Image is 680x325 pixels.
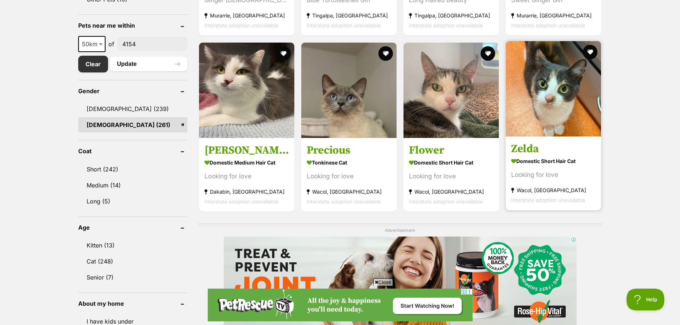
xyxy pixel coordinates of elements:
[78,148,187,154] header: Coat
[511,197,585,203] span: Interstate adoption unavailable
[78,162,187,177] a: Short (242)
[110,57,187,71] button: Update
[409,198,483,204] span: Interstate adoption unavailable
[511,170,596,179] div: Looking for love
[108,40,114,48] span: of
[511,11,596,20] strong: Murarrie, [GEOGRAPHIC_DATA]
[506,41,601,136] img: Zelda - Domestic Short Hair Cat
[78,194,187,209] a: Long (5)
[511,22,585,28] span: Interstate adoption unavailable
[307,157,391,167] strong: Tonkinese Cat
[409,143,493,157] h3: Flower
[378,46,393,61] button: favourite
[78,178,187,193] a: Medium (14)
[373,278,393,286] span: Close
[78,300,187,307] header: About my home
[208,289,473,321] iframe: Advertisement
[403,43,499,138] img: Flower - Domestic Short Hair Cat
[307,143,391,157] h3: Precious
[204,143,289,157] h3: [PERSON_NAME]
[409,171,493,181] div: Looking for love
[78,270,187,285] a: Senior (7)
[78,117,187,132] a: [DEMOGRAPHIC_DATA] (261)
[307,171,391,181] div: Looking for love
[204,11,289,20] strong: Murarrie, [GEOGRAPHIC_DATA]
[307,11,391,20] strong: Tingalpa, [GEOGRAPHIC_DATA]
[301,43,397,138] img: Precious - Tonkinese Cat
[117,37,187,51] input: postcode
[204,186,289,196] strong: Dakabin, [GEOGRAPHIC_DATA]
[199,138,294,211] a: [PERSON_NAME] Domestic Medium Hair Cat Looking for love Dakabin, [GEOGRAPHIC_DATA] Interstate ado...
[78,224,187,231] header: Age
[78,56,108,72] a: Clear
[78,254,187,269] a: Cat (248)
[78,238,187,253] a: Kitten (13)
[403,138,499,211] a: Flower Domestic Short Hair Cat Looking for love Wacol, [GEOGRAPHIC_DATA] Interstate adoption unav...
[301,138,397,211] a: Precious Tonkinese Cat Looking for love Wacol, [GEOGRAPHIC_DATA] Interstate adoption unavailable
[307,22,381,28] span: Interstate adoption unavailable
[276,46,291,61] button: favourite
[199,43,294,138] img: Wanda - Domestic Medium Hair Cat
[481,46,495,61] button: favourite
[204,22,278,28] span: Interstate adoption unavailable
[583,45,598,59] button: favourite
[307,186,391,196] strong: Wacol, [GEOGRAPHIC_DATA]
[78,101,187,116] a: [DEMOGRAPHIC_DATA] (239)
[409,157,493,167] strong: Domestic Short Hair Cat
[79,39,105,49] span: 50km
[204,198,278,204] span: Interstate adoption unavailable
[78,88,187,94] header: Gender
[204,157,289,167] strong: Domestic Medium Hair Cat
[506,136,601,210] a: Zelda Domestic Short Hair Cat Looking for love Wacol, [GEOGRAPHIC_DATA] Interstate adoption unava...
[511,155,596,166] strong: Domestic Short Hair Cat
[409,22,483,28] span: Interstate adoption unavailable
[511,185,596,195] strong: Wacol, [GEOGRAPHIC_DATA]
[409,11,493,20] strong: Tingalpa, [GEOGRAPHIC_DATA]
[78,36,106,52] span: 50km
[409,186,493,196] strong: Wacol, [GEOGRAPHIC_DATA]
[627,289,665,310] iframe: Help Scout Beacon - Open
[307,198,381,204] span: Interstate adoption unavailable
[511,142,596,155] h3: Zelda
[78,22,187,29] header: Pets near me within
[204,171,289,181] div: Looking for love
